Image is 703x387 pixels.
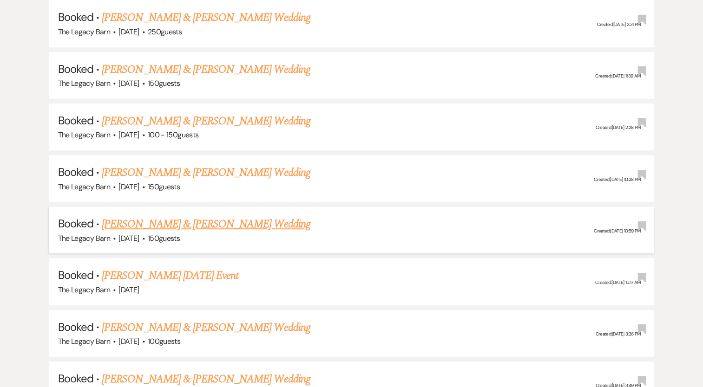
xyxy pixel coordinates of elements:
span: Created: [DATE] 10:59 PM [594,228,640,234]
span: 150 guests [148,78,180,88]
a: [PERSON_NAME] & [PERSON_NAME] Wedding [102,9,310,26]
span: Booked [58,320,93,334]
a: [PERSON_NAME] & [PERSON_NAME] Wedding [102,113,310,129]
span: [DATE] [118,78,139,88]
a: [PERSON_NAME] & [PERSON_NAME] Wedding [102,164,310,181]
span: The Legacy Barn [58,130,110,140]
span: 100 guests [148,336,180,346]
span: Booked [58,268,93,282]
span: The Legacy Barn [58,78,110,88]
span: [DATE] [118,27,139,37]
span: The Legacy Barn [58,27,110,37]
span: Created: [DATE] 2:28 PM [595,125,640,131]
span: [DATE] [118,182,139,192]
span: [DATE] [118,285,139,295]
span: Booked [58,62,93,76]
span: Created: [DATE] 10:17 AM [595,279,640,285]
span: The Legacy Barn [58,285,110,295]
a: [PERSON_NAME] [DATE] Event [102,267,238,284]
span: 250 guests [148,27,182,37]
span: Created: [DATE] 3:31 PM [597,21,640,27]
a: [PERSON_NAME] & [PERSON_NAME] Wedding [102,216,310,232]
span: [DATE] [118,336,139,346]
span: Booked [58,10,93,24]
span: Created: [DATE] 11:39 AM [595,73,640,79]
span: Created: [DATE] 10:28 PM [594,176,640,182]
span: [DATE] [118,233,139,243]
a: [PERSON_NAME] & [PERSON_NAME] Wedding [102,61,310,78]
a: [PERSON_NAME] & [PERSON_NAME] Wedding [102,319,310,336]
span: The Legacy Barn [58,182,110,192]
span: 100 - 150 guests [148,130,198,140]
span: [DATE] [118,130,139,140]
span: 150 guests [148,233,180,243]
span: Booked [58,371,93,386]
span: Booked [58,165,93,179]
span: Created: [DATE] 3:26 PM [595,331,640,337]
span: The Legacy Barn [58,336,110,346]
span: The Legacy Barn [58,233,110,243]
span: Booked [58,113,93,128]
span: Booked [58,216,93,231]
span: 150 guests [148,182,180,192]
